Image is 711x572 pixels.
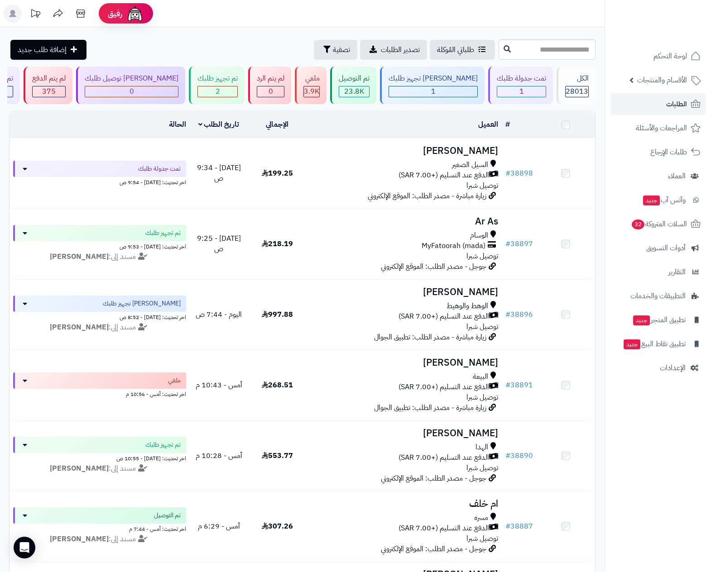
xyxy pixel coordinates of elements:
[650,146,687,158] span: طلبات الإرجاع
[505,119,510,130] a: #
[565,73,589,84] div: الكل
[32,73,66,84] div: لم يتم الدفع
[10,40,86,60] a: إضافة طلب جديد
[381,473,486,484] span: جوجل - مصدر الطلب: الموقع الإلكتروني
[310,216,498,227] h3: Ar As
[422,241,485,251] span: MyFatoorah (mada)
[374,402,486,413] span: زيارة مباشرة - مصدر الطلب: تطبيق الجوال
[668,170,686,182] span: العملاء
[198,119,240,130] a: تاريخ الطلب
[13,453,186,462] div: اخر تحديث: [DATE] - 10:55 ص
[466,321,498,332] span: توصيل شبرا
[262,380,293,391] span: 268.51
[187,67,246,104] a: تم تجهيز طلبك 2
[13,312,186,321] div: اخر تحديث: [DATE] - 8:52 ص
[293,67,328,104] a: ملغي 3.9K
[610,237,706,259] a: أدوات التسويق
[646,242,686,254] span: أدوات التسويق
[257,86,284,97] div: 0
[505,450,510,461] span: #
[505,168,510,179] span: #
[262,309,293,320] span: 997.88
[624,339,640,349] span: جديد
[473,372,488,382] span: البيعة
[466,392,498,403] span: توصيل شبرا
[262,168,293,179] span: 199.25
[610,93,706,115] a: الطلبات
[339,86,369,97] div: 23778
[505,168,533,179] a: #38898
[85,73,178,84] div: [PERSON_NAME] توصيل طلبك
[610,45,706,67] a: لوحة التحكم
[610,117,706,139] a: المراجعات والأسئلة
[85,86,178,97] div: 0
[505,521,533,532] a: #38887
[399,453,489,463] span: الدفع عند التسليم (+7.00 SAR)
[637,74,687,86] span: الأقسام والمنتجات
[310,499,498,509] h3: ام خلف
[266,119,288,130] a: الإجمالي
[304,86,319,97] div: 3856
[138,164,181,173] span: تمت جدولة طلبك
[126,5,144,23] img: ai-face.png
[431,86,436,97] span: 1
[24,5,47,25] a: تحديثات المنصة
[50,463,109,474] strong: [PERSON_NAME]
[198,86,237,97] div: 2
[610,141,706,163] a: طلبات الإرجاع
[555,67,597,104] a: الكل28013
[610,261,706,283] a: التقارير
[649,25,702,44] img: logo-2.png
[399,523,489,534] span: الدفع عند التسليم (+7.00 SAR)
[314,40,357,60] button: تصفية
[14,537,35,558] div: Open Intercom Messenger
[505,309,510,320] span: #
[6,463,193,474] div: مسند إلى:
[666,98,687,110] span: الطلبات
[18,44,67,55] span: إضافة طلب جديد
[360,40,427,60] a: تصدير الطلبات
[145,440,181,449] span: تم تجهيز طلبك
[476,442,488,453] span: الهدا
[632,314,686,326] span: تطبيق المتجر
[610,357,706,379] a: الإعدادات
[642,194,686,206] span: وآتس آب
[381,44,420,55] span: تصدير الطلبات
[374,332,486,343] span: زيارة مباشرة - مصدر الطلب: تطبيق الجوال
[452,160,488,170] span: السيل الصغير
[633,315,650,325] span: جديد
[304,86,319,97] span: 3.9K
[505,238,510,249] span: #
[505,380,510,391] span: #
[636,122,687,134] span: المراجعات والأسئلة
[610,213,706,235] a: السلات المتروكة32
[486,67,555,104] a: تمت جدولة طلبك 1
[466,180,498,191] span: توصيل شبرا
[257,73,284,84] div: لم يتم الرد
[610,165,706,187] a: العملاء
[505,521,510,532] span: #
[262,238,293,249] span: 218.19
[623,338,686,350] span: تطبيق نقاط البيع
[130,86,134,97] span: 0
[145,229,181,238] span: تم تجهيز طلبك
[262,521,293,532] span: 307.26
[430,40,495,60] a: طلباتي المُوكلة
[310,287,498,297] h3: [PERSON_NAME]
[198,521,240,532] span: أمس - 6:29 م
[13,524,186,533] div: اخر تحديث: أمس - 7:44 م
[519,86,524,97] span: 1
[197,162,241,184] span: [DATE] - 9:34 ص
[50,534,109,544] strong: [PERSON_NAME]
[399,311,489,322] span: الدفع عند التسليم (+7.00 SAR)
[631,218,687,230] span: السلات المتروكة
[368,191,486,201] span: زيارة مباشرة - مصدر الطلب: الموقع الإلكتروني
[22,67,74,104] a: لم يتم الدفع 375
[381,543,486,554] span: جوجل - مصدر الطلب: الموقع الإلكتروني
[13,389,186,398] div: اخر تحديث: أمس - 10:56 م
[197,73,238,84] div: تم تجهيز طلبك
[333,44,350,55] span: تصفية
[303,73,320,84] div: ملغي
[497,73,546,84] div: تمت جدولة طلبك
[610,189,706,211] a: وآتس آبجديد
